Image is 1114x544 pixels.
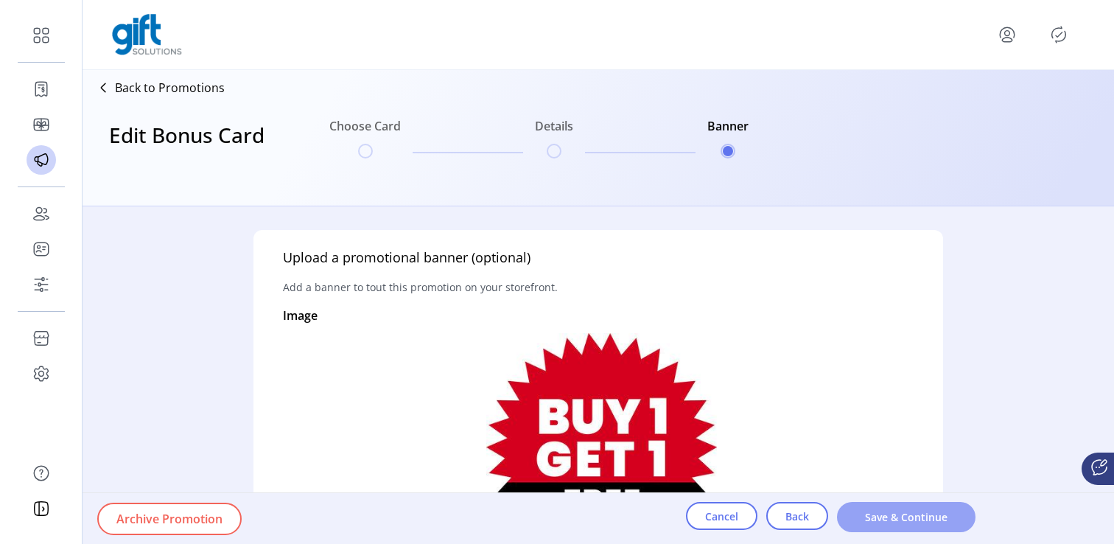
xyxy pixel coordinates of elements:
span: Back [785,509,809,524]
button: Archive Promotion [97,503,242,535]
button: Back [766,502,828,530]
span: Archive Promotion [116,510,223,528]
button: Publisher Panel [1047,23,1071,46]
h5: Upload a promotional banner (optional) [283,248,530,268]
h6: Banner [707,117,749,144]
p: Add a banner to tout this promotion on your storefront. [283,268,558,307]
h3: Edit Bonus Card [109,119,265,180]
button: Save & Continue [837,502,975,532]
button: menu [995,23,1019,46]
span: Save & Continue [856,509,956,525]
button: Cancel [686,502,757,530]
p: Back to Promotions [115,79,225,97]
img: logo [112,14,182,55]
span: Cancel [705,509,738,524]
p: Image [283,307,318,324]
